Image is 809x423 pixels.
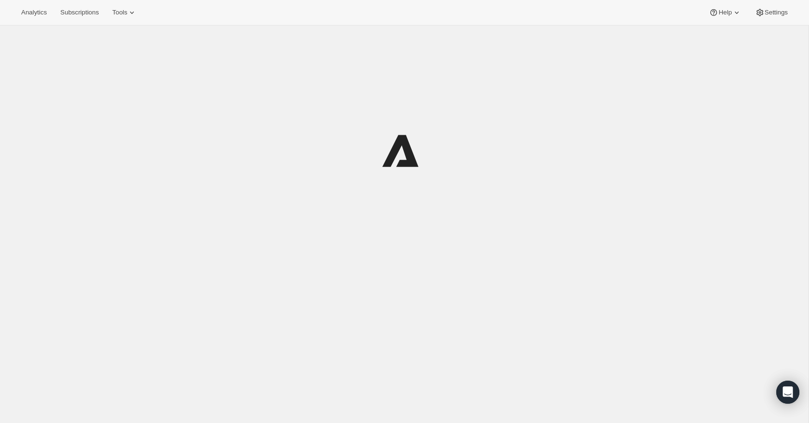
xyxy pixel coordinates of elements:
[765,9,788,16] span: Settings
[112,9,127,16] span: Tools
[54,6,104,19] button: Subscriptions
[703,6,747,19] button: Help
[21,9,47,16] span: Analytics
[776,381,799,404] div: Open Intercom Messenger
[106,6,143,19] button: Tools
[60,9,99,16] span: Subscriptions
[718,9,731,16] span: Help
[749,6,794,19] button: Settings
[15,6,52,19] button: Analytics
